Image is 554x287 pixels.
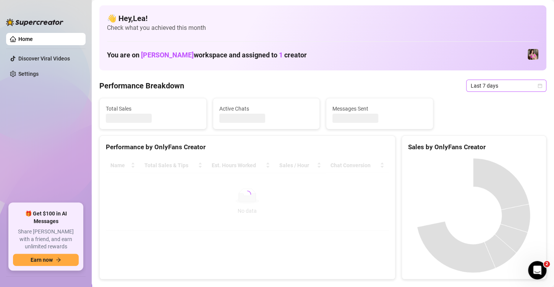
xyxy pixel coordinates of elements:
img: Nanner [528,49,538,60]
span: Share [PERSON_NAME] with a friend, and earn unlimited rewards [13,228,79,251]
span: Check what you achieved this month [107,24,539,32]
div: Sales by OnlyFans Creator [408,142,540,152]
span: Last 7 days [471,80,542,91]
a: Home [18,36,33,42]
span: Active Chats [219,104,314,113]
a: Discover Viral Videos [18,55,70,62]
span: 2 [544,261,550,267]
h1: You are on workspace and assigned to creator [107,51,307,59]
span: Earn now [31,257,53,263]
span: [PERSON_NAME] [141,51,194,59]
h4: Performance Breakdown [99,80,184,91]
span: 1 [279,51,283,59]
span: loading [243,191,251,198]
iframe: Intercom live chat [528,261,546,279]
a: Settings [18,71,39,77]
span: Total Sales [106,104,200,113]
span: calendar [538,83,542,88]
span: 🎁 Get $100 in AI Messages [13,210,79,225]
span: arrow-right [56,257,61,263]
div: Performance by OnlyFans Creator [106,142,389,152]
span: Messages Sent [332,104,427,113]
img: logo-BBDzfeDw.svg [6,18,63,26]
button: Earn nowarrow-right [13,254,79,266]
h4: 👋 Hey, Lea ! [107,13,539,24]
